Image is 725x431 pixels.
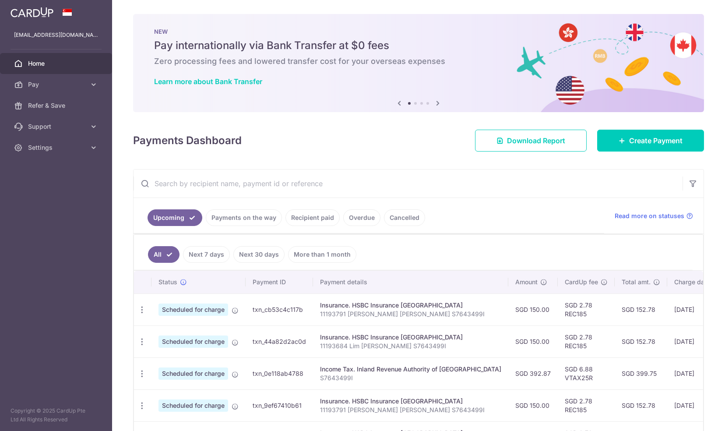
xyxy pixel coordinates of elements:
[622,278,651,286] span: Total amt.
[320,397,501,406] div: Insurance. HSBC Insurance [GEOGRAPHIC_DATA]
[320,365,501,374] div: Income Tax. Inland Revenue Authority of [GEOGRAPHIC_DATA]
[11,7,53,18] img: CardUp
[28,101,86,110] span: Refer & Save
[28,80,86,89] span: Pay
[148,246,179,263] a: All
[154,39,683,53] h5: Pay internationally via Bank Transfer at $0 fees
[148,209,202,226] a: Upcoming
[615,389,667,421] td: SGD 152.78
[320,374,501,382] p: S7643499I
[615,357,667,389] td: SGD 399.75
[615,325,667,357] td: SGD 152.78
[558,357,615,389] td: SGD 6.88 VTAX25R
[320,333,501,342] div: Insurance. HSBC Insurance [GEOGRAPHIC_DATA]
[508,293,558,325] td: SGD 150.00
[674,278,710,286] span: Charge date
[158,367,228,380] span: Scheduled for charge
[28,59,86,68] span: Home
[158,304,228,316] span: Scheduled for charge
[288,246,356,263] a: More than 1 month
[558,325,615,357] td: SGD 2.78 REC185
[233,246,285,263] a: Next 30 days
[158,336,228,348] span: Scheduled for charge
[615,212,693,220] a: Read more on statuses
[133,133,242,148] h4: Payments Dashboard
[320,342,501,350] p: 11193684 Lim [PERSON_NAME] S7643499I
[246,357,313,389] td: txn_0e118ab4788
[629,135,683,146] span: Create Payment
[28,122,86,131] span: Support
[615,212,684,220] span: Read more on statuses
[558,293,615,325] td: SGD 2.78 REC185
[320,301,501,310] div: Insurance. HSBC Insurance [GEOGRAPHIC_DATA]
[154,56,683,67] h6: Zero processing fees and lowered transfer cost for your overseas expenses
[313,271,508,293] th: Payment details
[154,28,683,35] p: NEW
[14,31,98,39] p: [EMAIL_ADDRESS][DOMAIN_NAME]
[154,77,262,86] a: Learn more about Bank Transfer
[134,170,683,198] input: Search by recipient name, payment id or reference
[246,325,313,357] td: txn_44a82d2ac0d
[28,143,86,152] span: Settings
[384,209,425,226] a: Cancelled
[246,389,313,421] td: txn_9ef67410b61
[515,278,538,286] span: Amount
[206,209,282,226] a: Payments on the way
[343,209,380,226] a: Overdue
[597,130,704,152] a: Create Payment
[320,406,501,414] p: 11193791 [PERSON_NAME] [PERSON_NAME] S7643499I
[507,135,565,146] span: Download Report
[183,246,230,263] a: Next 7 days
[133,14,704,112] img: Bank transfer banner
[320,310,501,318] p: 11193791 [PERSON_NAME] [PERSON_NAME] S7643499I
[285,209,340,226] a: Recipient paid
[669,405,716,427] iframe: Opens a widget where you can find more information
[475,130,587,152] a: Download Report
[158,278,177,286] span: Status
[246,293,313,325] td: txn_cb53c4c117b
[508,325,558,357] td: SGD 150.00
[246,271,313,293] th: Payment ID
[508,357,558,389] td: SGD 392.87
[158,399,228,412] span: Scheduled for charge
[565,278,598,286] span: CardUp fee
[508,389,558,421] td: SGD 150.00
[615,293,667,325] td: SGD 152.78
[558,389,615,421] td: SGD 2.78 REC185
